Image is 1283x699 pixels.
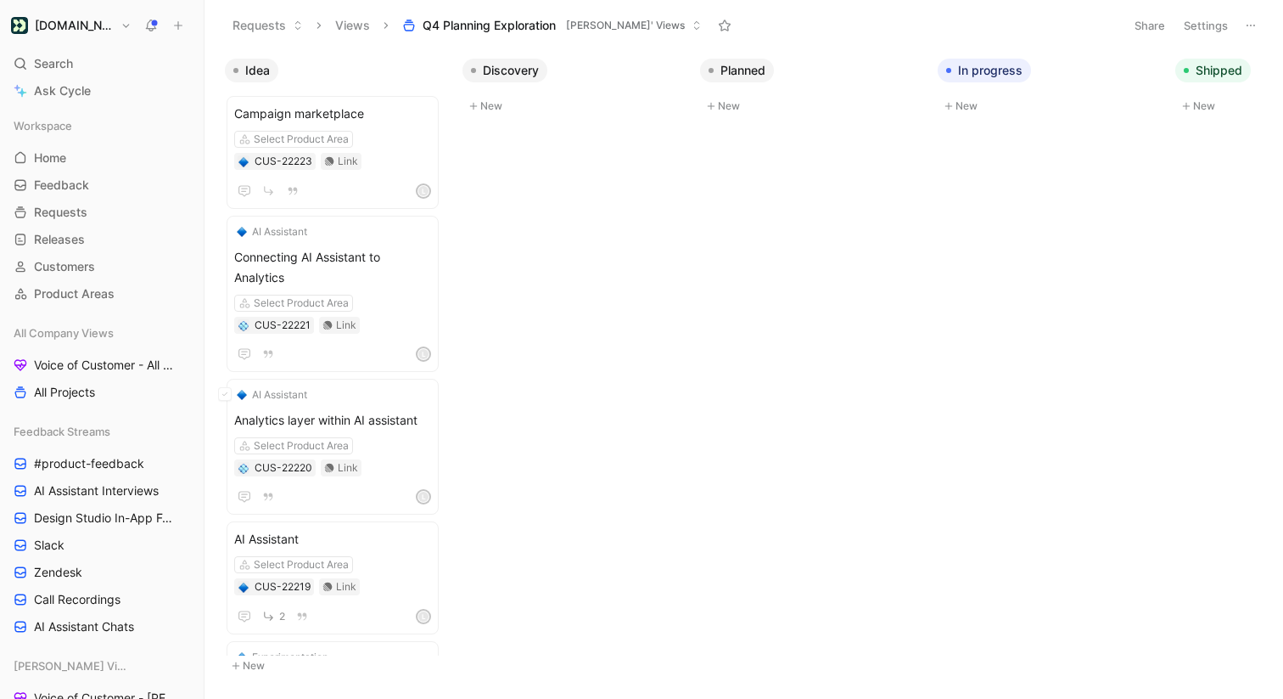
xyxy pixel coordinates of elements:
[566,17,685,34] span: [PERSON_NAME]' Views
[14,324,114,341] span: All Company Views
[34,54,73,74] span: Search
[34,177,89,194] span: Feedback
[462,59,547,82] button: Discovery
[34,564,82,581] span: Zendesk
[234,223,310,240] button: 🔷AI Assistant
[7,254,197,279] a: Customers
[700,96,924,116] button: New
[938,59,1031,82] button: In progress
[7,227,197,252] a: Releases
[417,611,429,623] div: L
[34,591,120,608] span: Call Recordings
[7,172,197,198] a: Feedback
[1175,59,1251,82] button: Shipped
[255,578,311,595] div: CUS-22219
[7,352,197,378] a: Voice of Customer - All Areas
[238,462,249,474] button: 💠
[234,529,431,550] span: AI Assistant
[255,153,312,170] div: CUS-22223
[234,410,431,431] span: Analytics layer within AI assistant
[423,17,556,34] span: Q4 Planning Exploration
[34,204,87,221] span: Requests
[7,614,197,640] a: AI Assistant Chats
[7,14,136,37] button: Customer.io[DOMAIN_NAME]
[254,131,349,148] div: Select Product Area
[34,357,175,374] span: Voice of Customer - All Areas
[238,157,249,167] img: 🔷
[237,652,247,662] img: 🔷
[34,258,95,275] span: Customers
[7,419,197,640] div: Feedback Streams#product-feedbackAI Assistant InterviewsDesign Studio In-App FeedbackSlackZendesk...
[34,384,95,401] span: All Projects
[1127,14,1173,37] button: Share
[227,521,439,634] a: AI AssistantSelect Product AreaLink2L
[279,612,285,622] span: 2
[7,320,197,405] div: All Company ViewsVoice of Customer - All AreasAll Projects
[7,281,197,307] a: Product Areas
[234,649,331,666] button: 🔷Experimentation
[7,478,197,504] a: AI Assistant Interviews
[34,149,66,166] span: Home
[417,491,429,503] div: L
[14,423,110,440] span: Feedback Streams
[34,285,115,302] span: Product Areas
[456,51,693,125] div: DiscoveryNew
[7,560,197,585] a: Zendesk
[254,295,349,312] div: Select Product Area
[938,96,1162,116] button: New
[254,556,349,573] div: Select Product Area
[7,653,197,679] div: [PERSON_NAME] Views
[14,117,72,134] span: Workspace
[7,51,197,76] div: Search
[238,583,249,593] img: 🔷
[14,657,129,674] span: [PERSON_NAME] Views
[7,200,197,225] a: Requests
[34,510,176,527] span: Design Studio In-App Feedback
[11,17,28,34] img: Customer.io
[227,96,439,209] a: Campaign marketplaceSelect Product AreaLinkL
[34,81,91,101] span: Ask Cycle
[693,51,931,125] div: PlannedNew
[958,62,1022,79] span: In progress
[225,59,278,82] button: Idea
[225,656,449,676] button: New
[245,62,270,79] span: Idea
[234,104,431,124] span: Campaign marketplace
[931,51,1168,125] div: In progressNew
[7,320,197,346] div: All Company Views
[338,459,358,476] div: Link
[1196,62,1242,79] span: Shipped
[227,379,439,515] a: 🔷AI AssistantAnalytics layer within AI assistantSelect Product AreaLinkL
[7,587,197,612] a: Call Recordings
[34,231,85,248] span: Releases
[238,581,249,593] button: 🔷
[34,537,64,554] span: Slack
[417,348,429,360] div: L
[417,185,429,197] div: L
[255,459,312,476] div: CUS-22220
[462,96,686,116] button: New
[7,78,197,104] a: Ask Cycle
[225,13,311,38] button: Requests
[238,155,249,167] button: 🔷
[237,227,247,237] img: 🔷
[227,216,439,372] a: 🔷AI AssistantConnecting AI Assistant to AnalyticsSelect Product AreaLinkL
[238,464,249,474] img: 💠
[237,390,247,400] img: 🔷
[34,482,159,499] span: AI Assistant Interviews
[7,451,197,476] a: #product-feedback
[238,321,249,331] img: 💠
[7,113,197,138] div: Workspace
[7,419,197,444] div: Feedback Streams
[338,153,358,170] div: Link
[238,319,249,331] div: 💠
[336,317,356,334] div: Link
[34,455,144,472] span: #product-feedback
[252,386,307,403] span: AI Assistant
[336,578,356,595] div: Link
[234,247,431,288] span: Connecting AI Assistant to Analytics
[252,223,307,240] span: AI Assistant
